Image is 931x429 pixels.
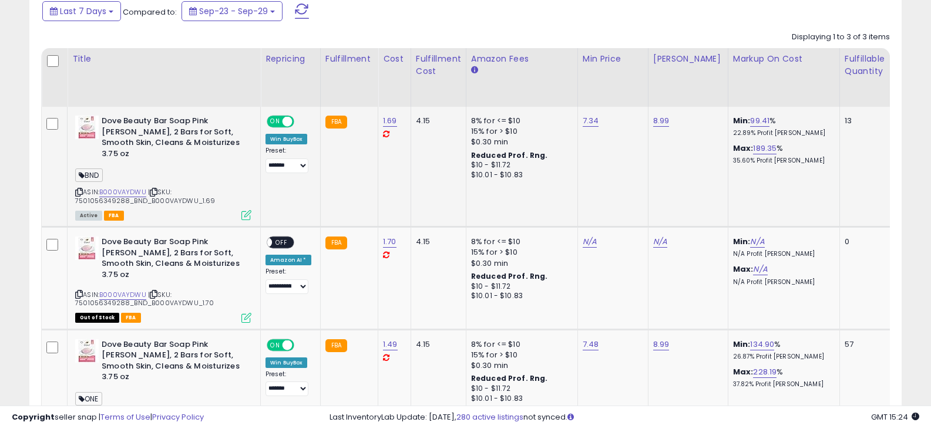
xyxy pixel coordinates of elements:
[733,143,754,154] b: Max:
[456,411,523,423] a: 280 active listings
[653,115,670,127] a: 8.99
[330,412,919,423] div: Last InventoryLab Update: [DATE], not synced.
[75,392,102,406] span: ONE
[293,117,311,127] span: OFF
[733,157,831,165] p: 35.60% Profit [PERSON_NAME]
[325,116,347,129] small: FBA
[733,264,754,275] b: Max:
[733,339,831,361] div: %
[733,353,831,361] p: 26.87% Profit [PERSON_NAME]
[753,366,777,378] a: 228.19
[471,237,569,247] div: 8% for <= $10
[75,168,103,182] span: BND
[753,264,767,275] a: N/A
[152,411,204,423] a: Privacy Policy
[265,53,315,65] div: Repricing
[102,237,244,283] b: Dove Beauty Bar Soap Pink [PERSON_NAME], 2 Bars for Soft, Smooth Skin, Cleans & Moisturizes 3.75 oz
[471,339,569,350] div: 8% for <= $10
[75,187,216,205] span: | SKU: 7501056349288_BND_B000VAYDWU_1.69
[845,339,881,350] div: 57
[75,116,99,139] img: 61nxZZFE+4L._SL40_.jpg
[99,290,146,300] a: B000VAYDWU
[583,53,643,65] div: Min Price
[383,53,406,65] div: Cost
[733,53,835,65] div: Markup on Cost
[42,1,121,21] button: Last 7 Days
[325,53,373,65] div: Fulfillment
[268,340,283,350] span: ON
[471,373,548,383] b: Reduced Prof. Rng.
[60,5,106,17] span: Last 7 Days
[416,237,457,247] div: 4.15
[12,412,204,423] div: seller snap | |
[733,115,751,126] b: Min:
[471,170,569,180] div: $10.01 - $10.83
[182,1,283,21] button: Sep-23 - Sep-29
[102,339,244,386] b: Dove Beauty Bar Soap Pink [PERSON_NAME], 2 Bars for Soft, Smooth Skin, Cleans & Moisturizes 3.75 oz
[102,116,244,162] b: Dove Beauty Bar Soap Pink [PERSON_NAME], 2 Bars for Soft, Smooth Skin, Cleans & Moisturizes 3.75 oz
[12,411,55,423] strong: Copyright
[100,411,150,423] a: Terms of Use
[733,380,831,389] p: 37.82% Profit [PERSON_NAME]
[733,366,754,377] b: Max:
[265,268,311,294] div: Preset:
[471,394,569,404] div: $10.01 - $10.83
[753,143,777,154] a: 189.35
[583,115,599,127] a: 7.34
[265,255,311,265] div: Amazon AI *
[733,278,831,286] p: N/A Profit [PERSON_NAME]
[471,360,569,371] div: $0.30 min
[416,53,461,77] div: Fulfillment Cost
[75,313,119,323] span: All listings that are currently out of stock and unavailable for purchase on Amazon
[383,339,398,350] a: 1.49
[471,247,569,258] div: 15% for > $10
[750,236,764,248] a: N/A
[268,117,283,127] span: ON
[265,134,307,144] div: Win BuyBox
[733,116,831,137] div: %
[733,236,751,247] b: Min:
[75,339,99,363] img: 61nxZZFE+4L._SL40_.jpg
[471,384,569,394] div: $10 - $11.72
[653,236,667,248] a: N/A
[750,115,769,127] a: 99.41
[750,339,774,350] a: 134.90
[733,129,831,137] p: 22.89% Profit [PERSON_NAME]
[471,116,569,126] div: 8% for <= $10
[123,6,177,18] span: Compared to:
[733,339,751,350] b: Min:
[325,237,347,249] small: FBA
[728,48,839,107] th: The percentage added to the cost of goods (COGS) that forms the calculator for Min & Max prices.
[471,271,548,281] b: Reduced Prof. Rng.
[583,236,597,248] a: N/A
[792,32,890,43] div: Displaying 1 to 3 of 3 items
[383,236,396,248] a: 1.70
[845,116,881,126] div: 13
[75,237,99,260] img: 61nxZZFE+4L._SL40_.jpg
[383,115,397,127] a: 1.69
[75,116,251,219] div: ASIN:
[471,350,569,360] div: 15% for > $10
[99,187,146,197] a: B000VAYDWU
[871,411,919,423] span: 2025-10-7 15:24 GMT
[471,137,569,147] div: $0.30 min
[199,5,268,17] span: Sep-23 - Sep-29
[471,65,478,76] small: Amazon Fees.
[653,339,670,350] a: 8.99
[75,237,251,321] div: ASIN:
[265,357,307,368] div: Win BuyBox
[733,367,831,389] div: %
[733,143,831,165] div: %
[583,339,599,350] a: 7.48
[293,340,311,350] span: OFF
[265,370,311,397] div: Preset:
[845,53,885,77] div: Fulfillable Quantity
[471,53,573,65] div: Amazon Fees
[845,237,881,247] div: 0
[471,282,569,292] div: $10 - $11.72
[272,238,291,248] span: OFF
[471,291,569,301] div: $10.01 - $10.83
[471,126,569,137] div: 15% for > $10
[75,290,214,308] span: | SKU: 7501056349288_BND_B000VAYDWU_1.70
[471,160,569,170] div: $10 - $11.72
